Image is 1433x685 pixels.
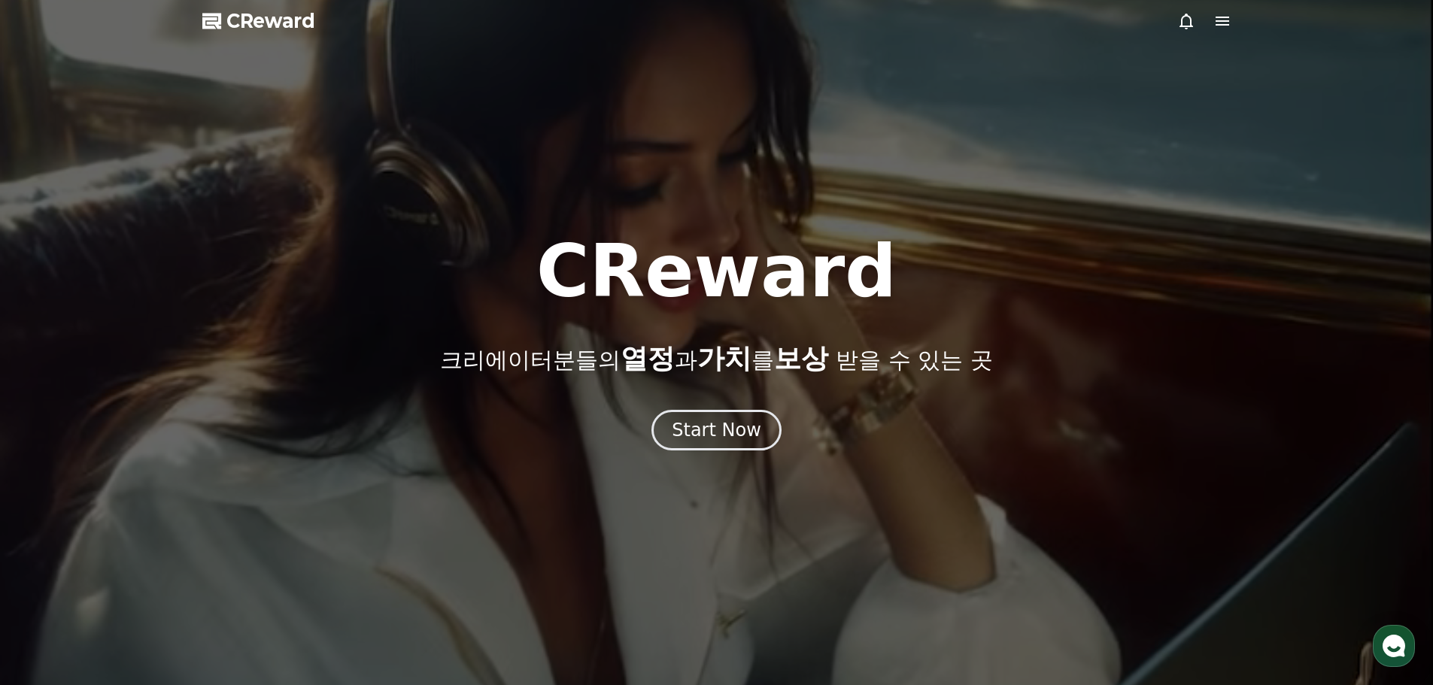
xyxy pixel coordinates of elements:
a: 홈 [5,477,99,514]
span: 홈 [47,499,56,511]
a: Start Now [651,425,782,439]
div: Start Now [672,418,761,442]
button: Start Now [651,410,782,450]
a: CReward [202,9,315,33]
a: 설정 [194,477,289,514]
span: 보상 [774,343,828,374]
span: 설정 [232,499,250,511]
h1: CReward [536,235,897,308]
span: 대화 [138,500,156,512]
span: 가치 [697,343,751,374]
span: 열정 [621,343,675,374]
span: CReward [226,9,315,33]
p: 크리에이터분들의 과 를 받을 수 있는 곳 [440,344,992,374]
a: 대화 [99,477,194,514]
